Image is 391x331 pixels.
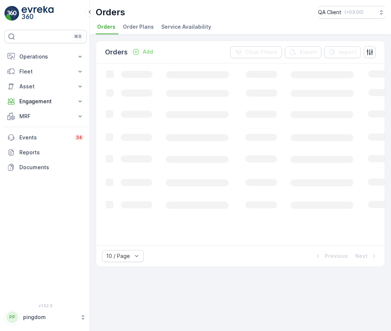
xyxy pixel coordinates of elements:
[355,252,379,261] button: Next
[4,160,87,175] a: Documents
[19,113,72,120] p: MRF
[4,64,87,79] button: Fleet
[4,309,87,325] button: PPpingdom
[76,135,82,141] p: 34
[6,311,18,323] div: PP
[245,48,277,56] p: Clear Filters
[105,47,128,57] p: Orders
[314,252,349,261] button: Previous
[344,9,363,15] p: ( +03:00 )
[19,68,72,75] p: Fleet
[19,53,72,60] p: Operations
[325,252,348,260] p: Previous
[129,47,156,56] button: Add
[4,145,87,160] a: Reports
[230,46,282,58] button: Clear Filters
[318,6,385,19] button: QA Client(+03:00)
[161,23,211,31] span: Service Availability
[143,48,153,56] p: Add
[4,49,87,64] button: Operations
[4,6,19,21] img: logo
[19,149,84,156] p: Reports
[318,9,341,16] p: QA Client
[355,252,368,260] p: Next
[324,46,361,58] button: Import
[4,109,87,124] button: MRF
[19,83,72,90] p: Asset
[123,23,154,31] span: Order Plans
[19,164,84,171] p: Documents
[4,130,87,145] a: Events34
[285,46,321,58] button: Export
[22,6,54,21] img: logo_light-DOdMpM7g.png
[97,23,115,31] span: Orders
[4,79,87,94] button: Asset
[19,134,70,141] p: Events
[23,313,76,321] p: pingdom
[19,98,72,105] p: Engagement
[300,48,317,56] p: Export
[339,48,356,56] p: Import
[74,34,82,40] p: ⌘B
[4,303,87,308] span: v 1.52.0
[4,94,87,109] button: Engagement
[96,6,125,18] p: Orders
